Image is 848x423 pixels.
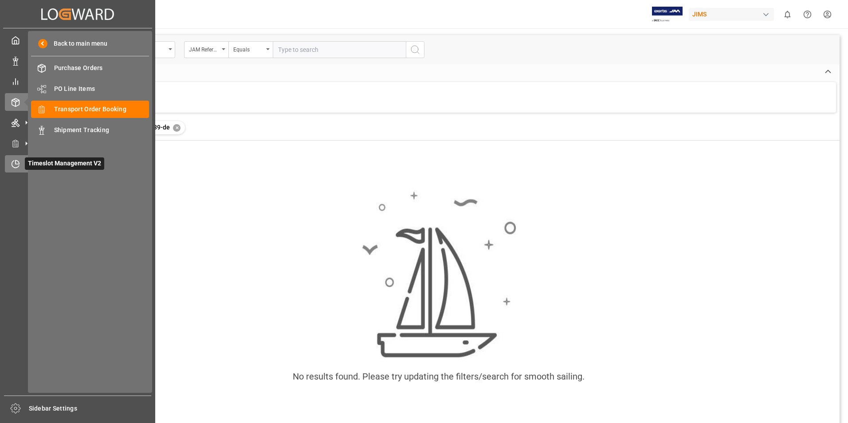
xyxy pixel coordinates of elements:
[797,4,817,24] button: Help Center
[31,101,149,118] a: Transport Order Booking
[54,84,149,94] span: PO Line Items
[29,404,152,413] span: Sidebar Settings
[233,43,263,54] div: Equals
[361,190,516,360] img: smooth_sailing.jpeg
[293,370,585,383] div: No results found. Please try updating the filters/search for smooth sailing.
[47,39,107,48] span: Back to main menu
[31,59,149,77] a: Purchase Orders
[54,63,149,73] span: Purchase Orders
[777,4,797,24] button: show 0 new notifications
[5,52,150,69] a: Data Management
[31,80,149,97] a: PO Line Items
[189,43,219,54] div: JAM Reference Number
[228,41,273,58] button: open menu
[54,105,149,114] span: Transport Order Booking
[689,6,777,23] button: JIMS
[54,125,149,135] span: Shipment Tracking
[184,41,228,58] button: open menu
[31,121,149,138] a: Shipment Tracking
[5,155,150,172] a: Timeslot Management V2Timeslot Management V2
[689,8,774,21] div: JIMS
[5,31,150,49] a: My Cockpit
[173,124,181,132] div: ✕
[273,41,406,58] input: Type to search
[652,7,683,22] img: Exertis%20JAM%20-%20Email%20Logo.jpg_1722504956.jpg
[406,41,424,58] button: search button
[25,157,104,170] span: Timeslot Management V2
